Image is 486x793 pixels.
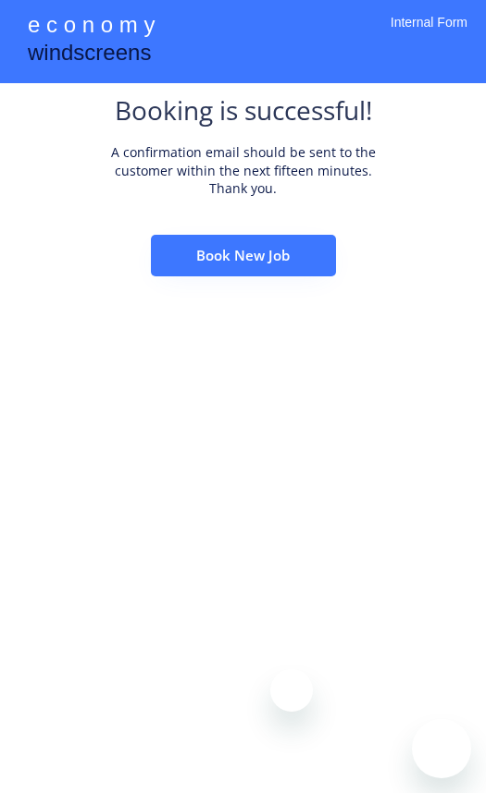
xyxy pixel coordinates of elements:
[115,92,372,134] div: Booking is successful!
[412,719,471,778] iframe: Button to launch messaging window
[270,669,313,712] iframe: Close message
[391,14,467,55] div: Internal Form
[105,143,382,198] div: A confirmation email should be sent to the customer within the next fifteen minutes. Thank you.
[28,37,151,73] div: windscreens
[28,9,155,44] div: e c o n o m y
[151,235,336,276] button: Book New Job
